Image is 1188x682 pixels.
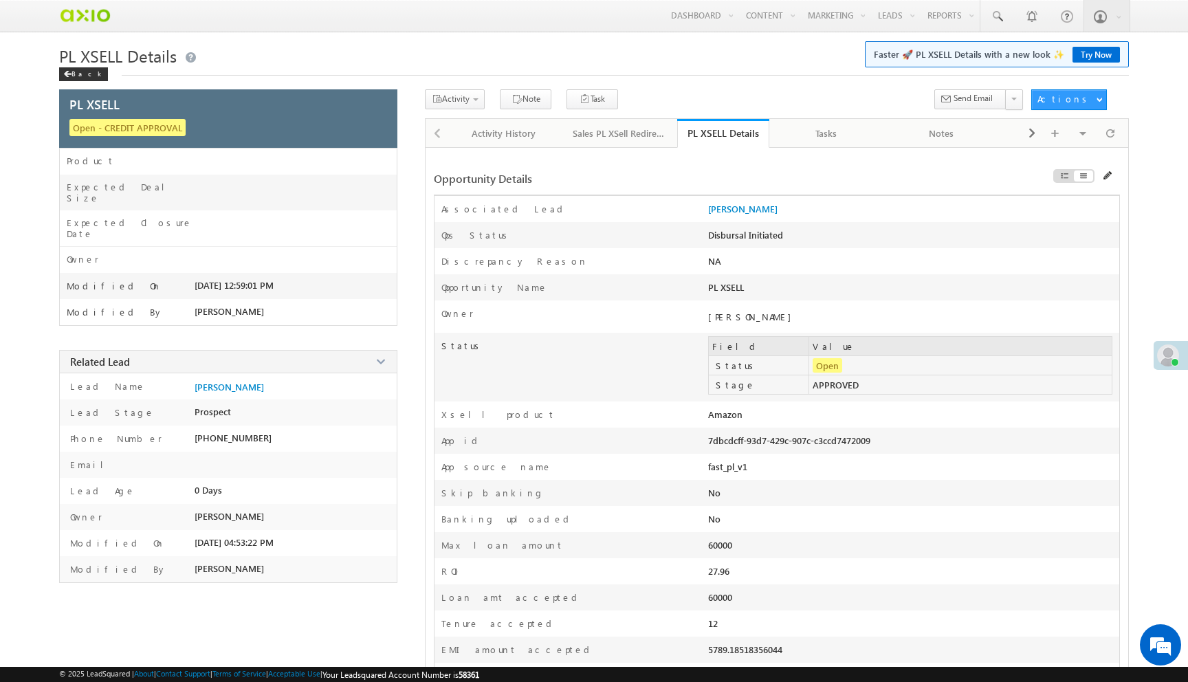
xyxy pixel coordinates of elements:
div: Opportunity Details [434,171,885,186]
a: [PERSON_NAME] [708,203,778,214]
button: Actions [1031,89,1107,110]
label: Expected Deal Size [67,181,195,203]
label: App id [441,434,483,446]
label: Ops Status [441,229,512,241]
div: Amazon [708,408,954,428]
label: Modified By [67,307,164,318]
label: Owner [67,254,99,265]
div: Actions [1037,93,1092,105]
span: © 2025 LeadSquared | | | | | [59,669,479,680]
label: Lead Age [67,485,135,496]
div: Documents [1011,125,1103,142]
label: Product [67,155,115,166]
div: Activity History [458,125,550,142]
div: 12 [708,617,954,637]
label: Loan amt accepted [441,591,582,603]
span: 58361 [459,670,479,680]
button: Activity [425,89,485,109]
span: 0 Days [195,485,222,496]
div: No [708,487,954,506]
label: Owner [441,307,474,319]
button: Send Email [934,89,1006,109]
a: Activity History [447,119,562,148]
div: Sales PL XSell Redirection [573,125,665,142]
button: Note [500,89,551,109]
div: No [708,513,954,532]
span: [PHONE_NUMBER] [195,432,272,443]
td: Field [709,337,809,356]
div: 7dbcdcff-93d7-429c-907c-c3ccd7472009 [708,434,954,454]
label: Lead Stage [67,406,155,418]
label: Banking uploaded [441,513,574,525]
label: ROI [441,565,462,577]
a: Tasks [769,119,885,148]
span: Open - CREDIT APPROVAL [69,119,186,136]
label: Associated Lead [441,203,568,214]
label: Email [67,459,114,470]
label: Opportunity Name [441,281,548,293]
label: Phone Number [67,432,162,444]
label: Owner [67,511,102,522]
span: [PERSON_NAME] [195,511,264,522]
a: [PERSON_NAME] [195,382,264,393]
span: Your Leadsquared Account Number is [322,670,479,680]
a: Documents [1000,119,1115,148]
img: Custom Logo [59,3,111,27]
span: Send Email [954,92,993,104]
span: [DATE] 04:53:22 PM [195,537,274,548]
div: NA [708,255,954,274]
label: Xsell product [441,408,555,420]
label: App source name [441,461,552,472]
a: Try Now [1072,47,1120,63]
div: Tasks [780,125,872,142]
a: PL XSELL Details [677,119,769,148]
label: Stage [712,379,812,390]
label: Modified By [67,563,167,575]
label: Modified On [67,280,162,291]
a: Notes [885,119,1000,148]
div: Notes [896,125,988,142]
a: Terms of Service [212,669,266,678]
label: Skip banking [441,487,544,498]
span: Related Lead [70,355,130,368]
a: Acceptable Use [268,669,320,678]
div: Disbursal Initiated [708,229,954,248]
label: Status [434,333,708,352]
label: Tenure accepted [441,617,557,629]
span: [PERSON_NAME] [195,306,264,317]
span: [PERSON_NAME] [195,563,264,574]
label: EMI amount accepted [441,643,595,655]
a: Contact Support [156,669,210,678]
div: 5789.18518356044 [708,643,954,663]
div: 60000 [708,539,954,558]
li: Sales PL XSell Redirection [562,119,677,146]
span: PL XSELL [69,96,120,113]
a: About [134,669,154,678]
td: APPROVED [809,375,1112,395]
label: Modified On [67,537,165,549]
span: [DATE] 12:59:01 PM [195,280,274,291]
div: 60000 [708,591,954,610]
span: Faster 🚀 PL XSELL Details with a new look ✨ [874,47,1120,61]
span: Activity [442,93,470,104]
div: fast_pl_v1 [708,461,954,480]
button: Task [566,89,618,109]
div: Back [59,67,108,81]
a: Sales PL XSell Redirection [562,119,677,148]
td: Value [809,337,1112,356]
span: PL XSELL Details [59,45,177,67]
label: Lead Name [67,380,146,392]
label: Expected Closure Date [67,217,195,239]
label: Status [712,360,812,371]
div: [PERSON_NAME] [708,311,947,322]
span: Open [813,358,842,373]
div: PL XSELL Details [687,126,759,140]
div: 27.96 [708,565,954,584]
label: Discrepancy Reason [441,255,588,267]
span: Prospect [195,406,231,417]
label: Max loan amount [441,539,564,551]
div: PL XSELL [708,281,954,300]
